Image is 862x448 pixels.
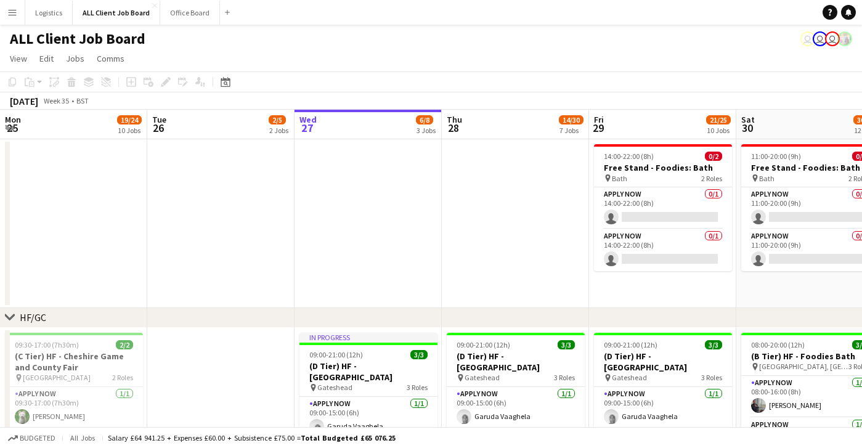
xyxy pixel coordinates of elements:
[152,114,166,125] span: Tue
[118,126,141,135] div: 10 Jobs
[5,351,143,373] h3: (C Tier) HF - Cheshire Game and County Fair
[705,152,722,161] span: 0/2
[594,229,732,271] app-card-role: APPLY NOW0/114:00-22:00 (8h)
[112,373,133,382] span: 2 Roles
[800,31,815,46] app-user-avatar: Finance Team
[706,115,731,124] span: 21/25
[299,397,437,439] app-card-role: APPLY NOW1/109:00-15:00 (6h)Garuda Vaaghela
[20,311,46,324] div: HF/GC
[68,433,97,442] span: All jobs
[299,360,437,383] h3: (D Tier) HF - [GEOGRAPHIC_DATA]
[559,126,583,135] div: 7 Jobs
[10,53,27,64] span: View
[701,174,722,183] span: 2 Roles
[20,434,55,442] span: Budgeted
[751,152,801,161] span: 11:00-20:00 (9h)
[837,31,852,46] app-user-avatar: Nicki Neale
[25,1,73,25] button: Logistics
[410,350,428,359] span: 3/3
[317,383,352,392] span: Gateshead
[592,121,604,135] span: 29
[813,31,827,46] app-user-avatar: Kristina Prokuratova
[5,51,32,67] a: View
[269,126,288,135] div: 2 Jobs
[445,121,462,135] span: 28
[594,162,732,173] h3: Free Stand - Foodies: Bath
[457,340,510,349] span: 09:00-21:00 (12h)
[825,31,840,46] app-user-avatar: Nicola Lewis
[15,340,79,349] span: 09:30-17:00 (7h30m)
[309,350,363,359] span: 09:00-21:00 (12h)
[150,121,166,135] span: 26
[447,114,462,125] span: Thu
[594,187,732,229] app-card-role: APPLY NOW0/114:00-22:00 (8h)
[10,95,38,107] div: [DATE]
[417,126,436,135] div: 3 Jobs
[298,121,317,135] span: 27
[5,387,143,429] app-card-role: APPLY NOW1/109:30-17:00 (7h30m)[PERSON_NAME]
[407,383,428,392] span: 3 Roles
[554,373,575,382] span: 3 Roles
[594,114,604,125] span: Fri
[23,373,91,382] span: [GEOGRAPHIC_DATA]
[594,144,732,271] app-job-card: 14:00-22:00 (8h)0/2Free Stand - Foodies: Bath Bath2 RolesAPPLY NOW0/114:00-22:00 (8h) APPLY NOW0/...
[76,96,89,105] div: BST
[66,53,84,64] span: Jobs
[92,51,129,67] a: Comms
[558,340,575,349] span: 3/3
[559,115,583,124] span: 14/30
[741,114,755,125] span: Sat
[759,362,848,371] span: [GEOGRAPHIC_DATA], [GEOGRAPHIC_DATA]
[269,115,286,124] span: 2/5
[751,340,805,349] span: 08:00-20:00 (12h)
[447,351,585,373] h3: (D Tier) HF - [GEOGRAPHIC_DATA]
[97,53,124,64] span: Comms
[447,387,585,429] app-card-role: APPLY NOW1/109:00-15:00 (6h)Garuda Vaaghela
[299,114,317,125] span: Wed
[759,174,775,183] span: Bath
[10,30,145,48] h1: ALL Client Job Board
[604,152,654,161] span: 14:00-22:00 (8h)
[41,96,71,105] span: Week 35
[594,351,732,373] h3: (D Tier) HF - [GEOGRAPHIC_DATA]
[116,340,133,349] span: 2/2
[6,431,57,445] button: Budgeted
[594,387,732,429] app-card-role: APPLY NOW1/109:00-15:00 (6h)Garuda Vaaghela
[5,114,21,125] span: Mon
[707,126,730,135] div: 10 Jobs
[739,121,755,135] span: 30
[61,51,89,67] a: Jobs
[612,174,627,183] span: Bath
[701,373,722,382] span: 3 Roles
[465,373,500,382] span: Gateshead
[3,121,21,135] span: 25
[39,53,54,64] span: Edit
[73,1,160,25] button: ALL Client Job Board
[612,373,647,382] span: Gateshead
[416,115,433,124] span: 6/8
[301,433,396,442] span: Total Budgeted £65 076.25
[35,51,59,67] a: Edit
[705,340,722,349] span: 3/3
[108,433,396,442] div: Salary £64 941.25 + Expenses £60.00 + Subsistence £75.00 =
[160,1,220,25] button: Office Board
[299,333,437,343] div: In progress
[117,115,142,124] span: 19/24
[604,340,657,349] span: 09:00-21:00 (12h)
